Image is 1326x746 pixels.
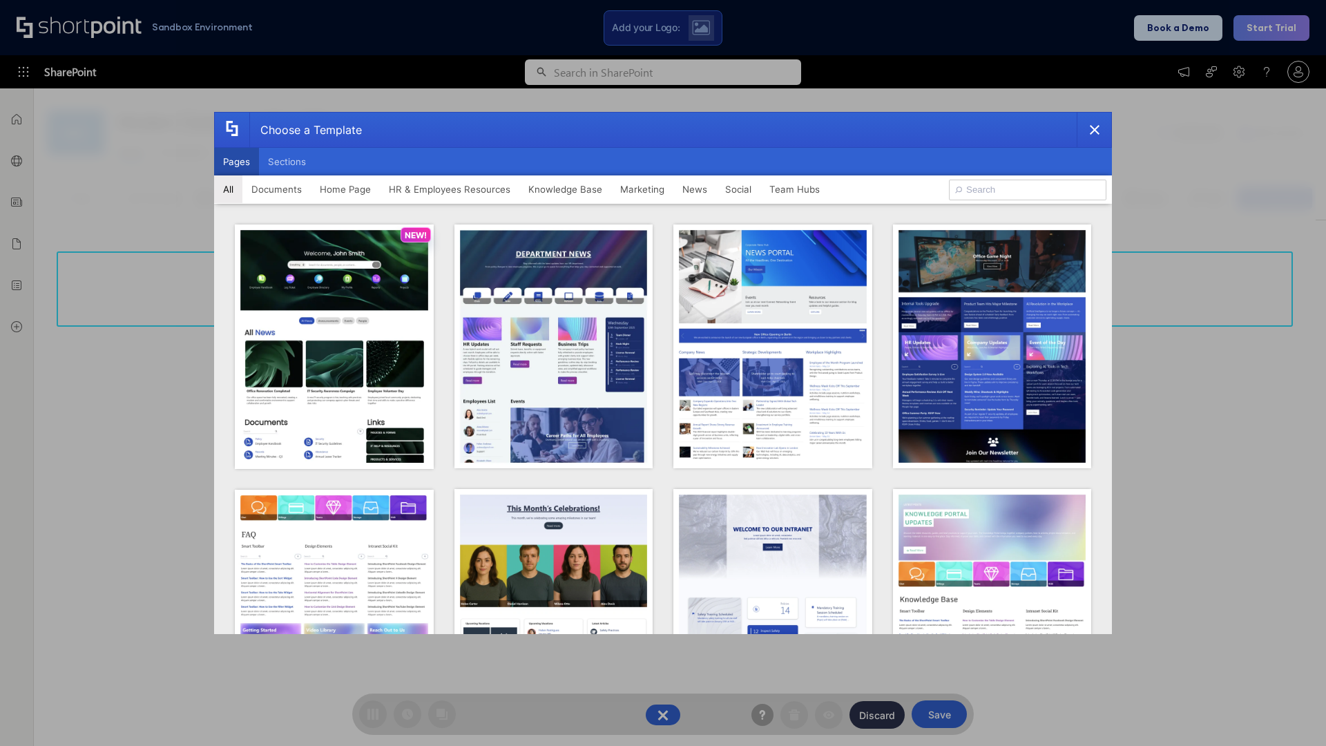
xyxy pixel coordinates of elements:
[311,175,380,203] button: Home Page
[949,180,1106,200] input: Search
[214,112,1112,634] div: template selector
[380,175,519,203] button: HR & Employees Resources
[673,175,716,203] button: News
[519,175,611,203] button: Knowledge Base
[214,148,259,175] button: Pages
[242,175,311,203] button: Documents
[259,148,315,175] button: Sections
[214,175,242,203] button: All
[611,175,673,203] button: Marketing
[249,113,362,147] div: Choose a Template
[1257,680,1326,746] iframe: Chat Widget
[716,175,760,203] button: Social
[760,175,829,203] button: Team Hubs
[405,230,427,240] p: NEW!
